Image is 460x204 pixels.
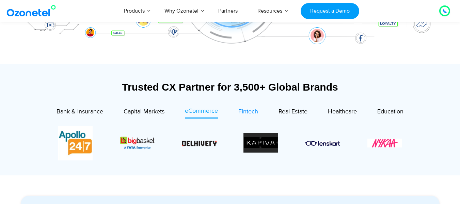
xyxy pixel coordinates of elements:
a: Real Estate [279,107,307,119]
a: eCommerce [185,107,218,119]
span: eCommerce [185,107,218,115]
a: Request a Demo [301,3,359,19]
div: Image Carousel [58,126,402,160]
a: Healthcare [328,107,357,119]
a: Capital Markets [124,107,164,119]
span: Capital Markets [124,108,164,115]
span: Fintech [238,108,258,115]
a: Education [377,107,403,119]
span: Bank & Insurance [57,108,103,115]
a: Bank & Insurance [57,107,103,119]
span: Healthcare [328,108,357,115]
a: Fintech [238,107,258,119]
span: Education [377,108,403,115]
div: Trusted CX Partner for 3,500+ Global Brands [21,81,440,93]
span: Real Estate [279,108,307,115]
